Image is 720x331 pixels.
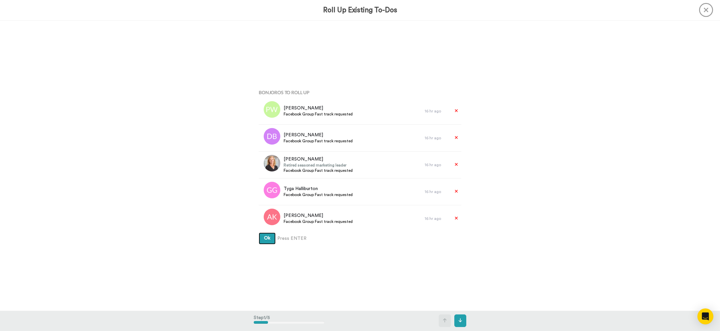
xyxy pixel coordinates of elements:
img: pw.png [264,101,280,118]
span: Ok [264,236,270,240]
span: Facebook Group Fast track requested [284,168,353,173]
span: Facebook Group Fast track requested [284,111,353,117]
div: 16 hr ago [425,162,448,167]
span: Facebook Group Fast track requested [284,192,353,197]
span: Retired seasoned marketing leader [284,163,353,168]
div: Open Intercom Messenger [697,308,713,324]
span: [PERSON_NAME] [284,212,353,219]
div: 16 hr ago [425,108,448,114]
span: Press ENTER [277,235,307,242]
span: Tyga Halliburton [284,185,353,192]
img: ak.png [264,209,280,225]
div: 16 hr ago [425,189,448,194]
div: 16 hr ago [425,216,448,221]
span: [PERSON_NAME] [284,132,353,138]
button: Ok [259,232,276,244]
div: 16 hr ago [425,135,448,141]
img: db.png [264,128,280,145]
div: Step 1 / 5 [254,311,324,330]
h4: Bonjoros To Roll Up [259,90,461,95]
span: [PERSON_NAME] [284,156,353,163]
img: gg.png [264,182,280,198]
img: 2ebb1822-f793-41a2-a696-3ec1e1c8e42e.jpg [264,155,280,171]
h3: Roll Up Existing To-Dos [323,6,397,14]
span: Facebook Group Fast track requested [284,219,353,224]
span: Facebook Group Fast track requested [284,138,353,144]
span: [PERSON_NAME] [284,105,353,111]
